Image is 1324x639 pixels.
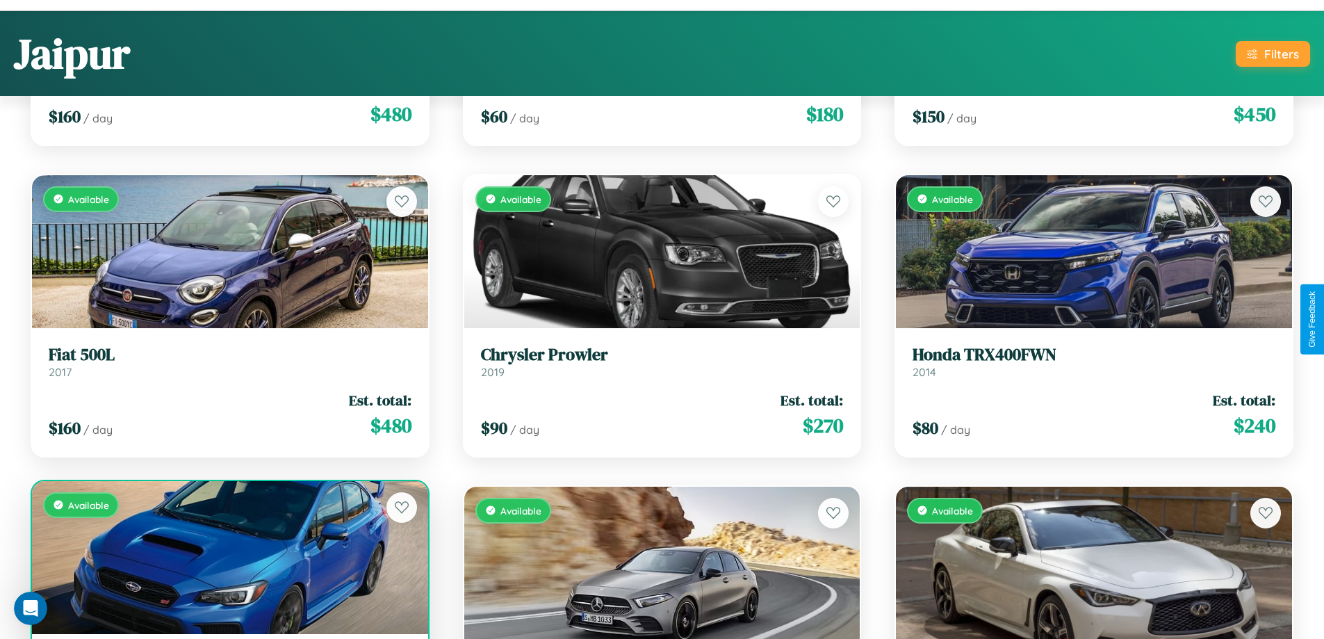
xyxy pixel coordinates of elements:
a: Honda TRX400FWN2014 [913,345,1275,379]
span: Available [932,193,973,205]
a: Chrysler Prowler2019 [481,345,844,379]
span: Available [500,505,541,517]
span: Est. total: [349,390,411,410]
span: Available [932,505,973,517]
div: Give Feedback [1307,291,1317,348]
iframe: Intercom live chat [14,592,47,625]
div: Filters [1264,47,1299,61]
span: / day [83,111,113,125]
span: / day [510,111,539,125]
span: $ 270 [803,412,843,439]
span: / day [941,423,970,437]
h3: Fiat 500L [49,345,411,365]
span: $ 240 [1234,412,1275,439]
span: $ 180 [806,100,843,128]
span: $ 150 [913,105,945,128]
span: 2019 [481,365,505,379]
span: / day [83,423,113,437]
h1: Jaipur [14,25,130,82]
span: 2014 [913,365,936,379]
span: $ 450 [1234,100,1275,128]
span: 2017 [49,365,72,379]
span: Est. total: [780,390,843,410]
span: / day [947,111,976,125]
span: $ 60 [481,105,507,128]
h3: Honda TRX400FWN [913,345,1275,365]
span: $ 160 [49,416,81,439]
span: $ 160 [49,105,81,128]
span: $ 90 [481,416,507,439]
span: Available [68,499,109,511]
a: Fiat 500L2017 [49,345,411,379]
span: $ 80 [913,416,938,439]
span: Est. total: [1213,390,1275,410]
span: $ 480 [370,412,411,439]
h3: Chrysler Prowler [481,345,844,365]
span: Available [500,193,541,205]
button: Filters [1236,41,1310,67]
span: / day [510,423,539,437]
span: Available [68,193,109,205]
span: $ 480 [370,100,411,128]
